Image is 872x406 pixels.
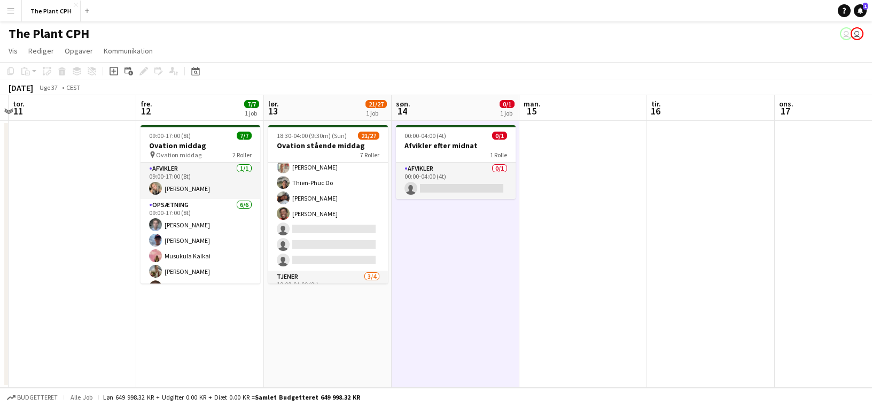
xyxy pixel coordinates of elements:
[396,141,516,150] h3: Afvikler efter midnat
[22,1,81,21] button: The Plant CPH
[268,141,388,150] h3: Ovation stående middag
[24,44,58,58] a: Rediger
[232,151,252,159] span: 2 Roller
[854,4,867,17] a: 1
[840,27,853,40] app-user-avatar: Peter Poulsen
[28,46,54,56] span: Rediger
[268,271,388,354] app-card-role: Tjener3/419:00-04:00 (9t)
[500,100,515,108] span: 0/1
[360,151,379,159] span: 7 Roller
[396,163,516,199] app-card-role: Afvikler0/100:00-04:00 (4t)
[141,163,260,199] app-card-role: Afvikler1/109:00-17:00 (8t)[PERSON_NAME]
[9,46,18,56] span: Vis
[394,105,410,117] span: 14
[650,105,661,117] span: 16
[141,99,152,109] span: fre.
[35,83,62,91] span: Uge 37
[651,99,661,109] span: tir.
[396,125,516,199] app-job-card: 00:00-04:00 (4t)0/1Afvikler efter midnat1 RolleAfvikler0/100:00-04:00 (4t)
[244,100,259,108] span: 7/7
[851,27,863,40] app-user-avatar: Magnus Pedersen
[103,393,360,401] div: Løn 649 998.32 KR + Udgifter 0.00 KR + Diæt 0.00 KR =
[268,125,388,284] app-job-card: 18:30-04:00 (9t30m) (Sun)21/27Ovation stående middag7 Roller[PERSON_NAME][PERSON_NAME][PERSON_NAM...
[156,151,201,159] span: Ovation middag
[11,105,25,117] span: 11
[237,132,252,140] span: 7/7
[66,83,80,91] div: CEST
[366,109,386,117] div: 1 job
[4,44,22,58] a: Vis
[268,99,279,109] span: lør.
[60,44,97,58] a: Opgaver
[404,132,446,140] span: 00:00-04:00 (4t)
[396,99,410,109] span: søn.
[5,392,59,403] button: Budgetteret
[9,82,33,93] div: [DATE]
[255,393,360,401] span: Samlet budgetteret 649 998.32 KR
[863,3,868,10] span: 1
[522,105,541,117] span: 15
[524,99,541,109] span: man.
[68,393,94,401] span: Alle job
[65,46,93,56] span: Opgaver
[139,105,152,117] span: 12
[245,109,259,117] div: 1 job
[9,26,89,42] h1: The Plant CPH
[365,100,387,108] span: 21/27
[358,132,379,140] span: 21/27
[500,109,514,117] div: 1 job
[17,394,58,401] span: Budgetteret
[99,44,157,58] a: Kommunikation
[490,151,507,159] span: 1 Rolle
[104,46,153,56] span: Kommunikation
[267,105,279,117] span: 13
[777,105,793,117] span: 17
[141,141,260,150] h3: Ovation middag
[141,125,260,284] app-job-card: 09:00-17:00 (8t)7/7Ovation middag Ovation middag2 RollerAfvikler1/109:00-17:00 (8t)[PERSON_NAME]O...
[13,99,25,109] span: tor.
[149,132,191,140] span: 09:00-17:00 (8t)
[779,99,793,109] span: ons.
[492,132,507,140] span: 0/1
[277,132,347,140] span: 18:30-04:00 (9t30m) (Sun)
[141,199,260,313] app-card-role: Opsætning6/609:00-17:00 (8t)[PERSON_NAME][PERSON_NAME]Musukula Kaikai[PERSON_NAME][PERSON_NAME]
